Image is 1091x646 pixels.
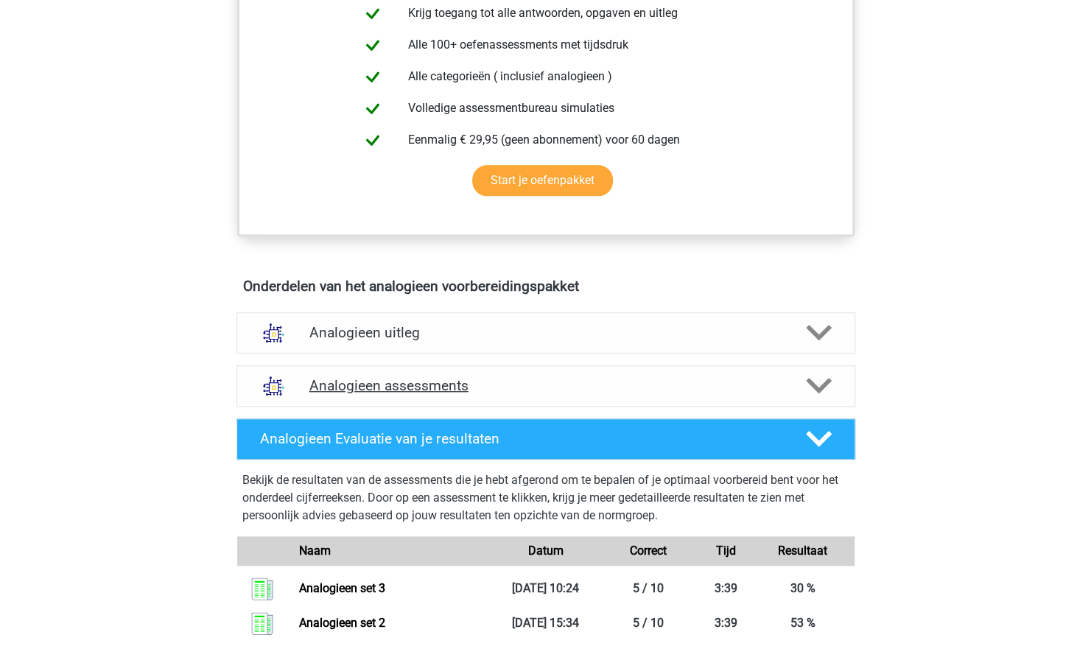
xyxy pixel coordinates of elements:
[472,165,613,196] a: Start je oefenpakket
[751,542,855,560] div: Resultaat
[260,430,782,447] h4: Analogieen Evaluatie van je resultaten
[299,616,385,630] a: Analogieen set 2
[255,314,292,351] img: analogieen uitleg
[494,542,597,560] div: Datum
[309,324,782,341] h4: Analogieen uitleg
[231,418,861,460] a: Analogieen Evaluatie van je resultaten
[242,471,849,524] p: Bekijk de resultaten van de assessments die je hebt afgerond om te bepalen of je optimaal voorber...
[231,312,861,354] a: uitleg Analogieen uitleg
[231,365,861,407] a: assessments Analogieen assessments
[299,581,385,595] a: Analogieen set 3
[597,542,700,560] div: Correct
[243,278,849,295] h4: Onderdelen van het analogieen voorbereidingspakket
[309,377,782,394] h4: Analogieen assessments
[255,367,292,404] img: analogieen assessments
[288,542,494,560] div: Naam
[700,542,751,560] div: Tijd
